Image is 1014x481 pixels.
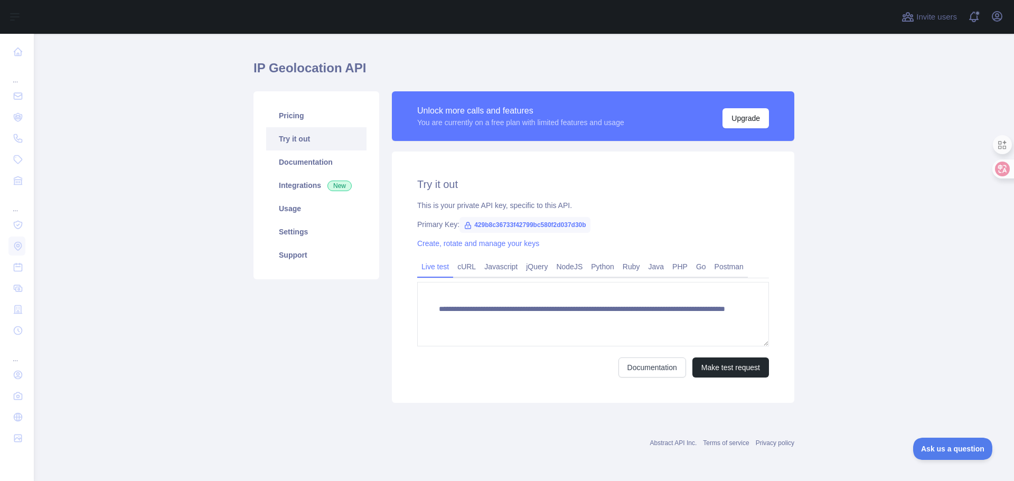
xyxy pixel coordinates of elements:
a: Live test [417,258,453,275]
a: Java [644,258,669,275]
span: New [327,181,352,191]
button: Upgrade [722,108,769,128]
a: Support [266,243,367,267]
a: Privacy policy [756,439,794,447]
a: Documentation [618,357,686,378]
div: ... [8,192,25,213]
a: Terms of service [703,439,749,447]
h1: IP Geolocation API [253,60,794,85]
div: Unlock more calls and features [417,105,624,117]
a: Usage [266,197,367,220]
div: You are currently on a free plan with limited features and usage [417,117,624,128]
a: Postman [710,258,748,275]
a: Javascript [480,258,522,275]
a: Python [587,258,618,275]
div: This is your private API key, specific to this API. [417,200,769,211]
div: ... [8,63,25,84]
a: PHP [668,258,692,275]
button: Invite users [899,8,959,25]
a: Documentation [266,150,367,174]
button: Make test request [692,357,769,378]
a: Abstract API Inc. [650,439,697,447]
a: Integrations New [266,174,367,197]
div: ... [8,342,25,363]
a: jQuery [522,258,552,275]
span: 429b8c36733f42799bc580f2d037d30b [459,217,590,233]
iframe: Toggle Customer Support [913,438,993,460]
a: Ruby [618,258,644,275]
h2: Try it out [417,177,769,192]
a: cURL [453,258,480,275]
span: Invite users [916,11,957,23]
div: Primary Key: [417,219,769,230]
a: Pricing [266,104,367,127]
a: NodeJS [552,258,587,275]
a: Settings [266,220,367,243]
a: Try it out [266,127,367,150]
a: Create, rotate and manage your keys [417,239,539,248]
a: Go [692,258,710,275]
